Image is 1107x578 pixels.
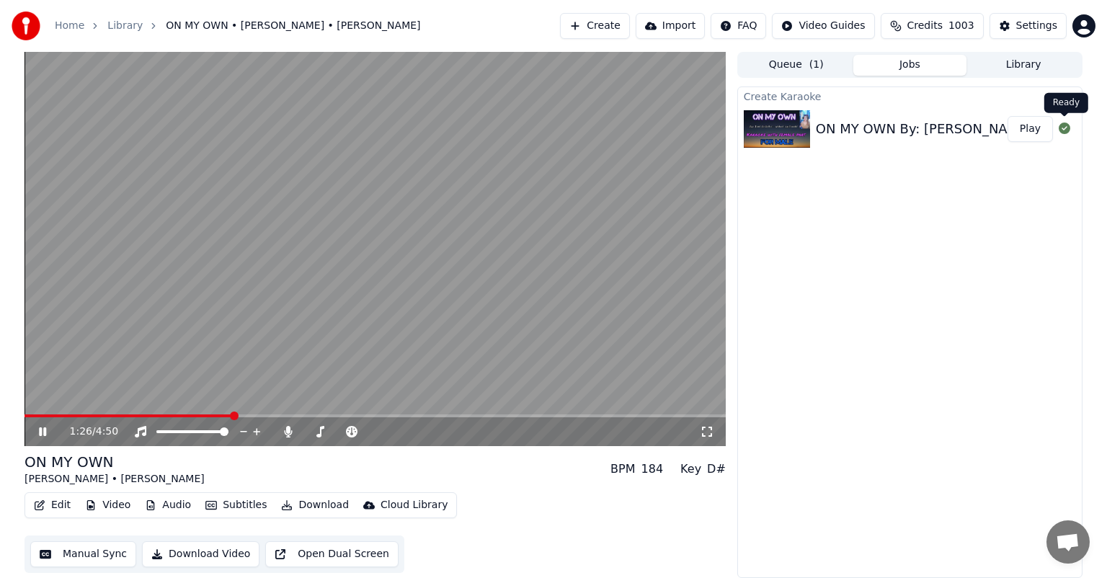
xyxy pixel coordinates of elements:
[96,424,118,439] span: 4:50
[275,495,355,515] button: Download
[28,495,76,515] button: Edit
[1046,520,1090,564] a: Open chat
[30,541,136,567] button: Manual Sync
[55,19,84,33] a: Home
[1016,19,1057,33] div: Settings
[707,461,726,478] div: D#
[560,13,630,39] button: Create
[200,495,272,515] button: Subtitles
[55,19,421,33] nav: breadcrumb
[641,461,664,478] div: 184
[711,13,766,39] button: FAQ
[25,472,205,486] div: [PERSON_NAME] • [PERSON_NAME]
[636,13,705,39] button: Import
[12,12,40,40] img: youka
[680,461,701,478] div: Key
[966,55,1080,76] button: Library
[139,495,197,515] button: Audio
[1044,93,1088,113] div: Ready
[948,19,974,33] span: 1003
[70,424,92,439] span: 1:26
[809,58,824,72] span: ( 1 )
[79,495,136,515] button: Video
[166,19,420,33] span: ON MY OWN • [PERSON_NAME] • [PERSON_NAME]
[739,55,853,76] button: Queue
[265,541,399,567] button: Open Dual Screen
[738,87,1082,105] div: Create Karaoke
[881,13,984,39] button: Credits1003
[990,13,1067,39] button: Settings
[610,461,635,478] div: BPM
[853,55,967,76] button: Jobs
[142,541,259,567] button: Download Video
[1008,116,1053,142] button: Play
[907,19,943,33] span: Credits
[25,452,205,472] div: ON MY OWN
[772,13,874,39] button: Video Guides
[107,19,143,33] a: Library
[381,498,448,512] div: Cloud Library
[70,424,105,439] div: /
